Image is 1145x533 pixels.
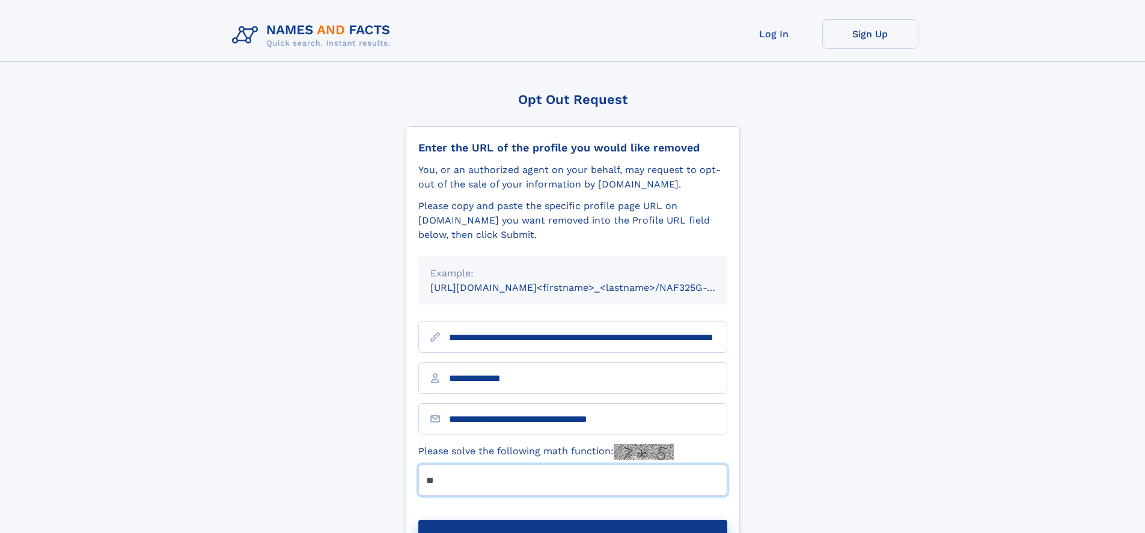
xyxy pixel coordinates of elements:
[430,266,715,281] div: Example:
[418,444,674,460] label: Please solve the following math function:
[726,19,822,49] a: Log In
[430,282,750,293] small: [URL][DOMAIN_NAME]<firstname>_<lastname>/NAF325G-xxxxxxxx
[418,141,727,154] div: Enter the URL of the profile you would like removed
[418,163,727,192] div: You, or an authorized agent on your behalf, may request to opt-out of the sale of your informatio...
[418,199,727,242] div: Please copy and paste the specific profile page URL on [DOMAIN_NAME] you want removed into the Pr...
[822,19,918,49] a: Sign Up
[406,92,740,107] div: Opt Out Request
[227,19,400,52] img: Logo Names and Facts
